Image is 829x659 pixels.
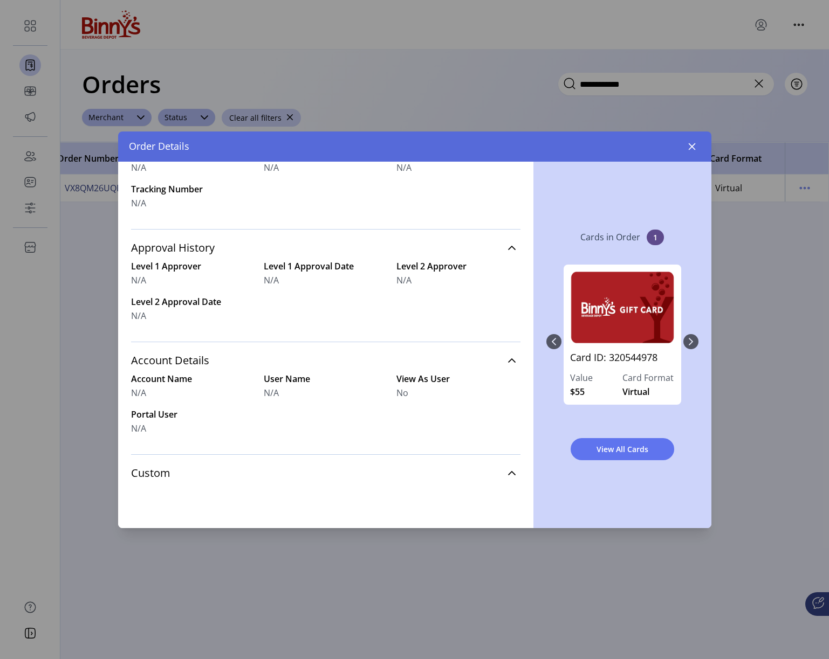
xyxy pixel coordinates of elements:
label: Level 2 Approval Date [131,295,255,308]
span: Account Details [131,355,209,366]
span: Custom [131,468,170,478]
a: Account Details [131,349,520,372]
span: Order Details [129,139,189,154]
span: No [396,386,408,399]
span: 1 [647,230,664,245]
span: N/A [131,161,146,174]
div: Custom [131,485,520,498]
label: User Name [264,372,388,385]
span: N/A [131,274,146,287]
label: Level 1 Approval Date [264,260,388,273]
label: Level 2 Approver [396,260,520,273]
span: N/A [131,422,146,435]
span: N/A [264,386,279,399]
span: N/A [264,161,279,174]
span: Approval History [131,242,215,253]
a: Custom [131,461,520,485]
a: Card ID: 320544978 [570,350,675,371]
div: 0 [561,254,683,429]
label: Value [570,371,622,384]
span: N/A [396,274,412,287]
label: View As User [396,372,520,385]
span: Virtual [622,385,649,398]
span: N/A [131,309,146,322]
label: Card Format [622,371,675,384]
div: Approval History [131,260,520,335]
label: Portal User [131,408,255,421]
span: N/A [396,161,412,174]
span: $55 [570,385,585,398]
a: Approval History [131,236,520,260]
span: N/A [131,386,146,399]
span: N/A [264,274,279,287]
div: Shipment [131,147,520,223]
p: Cards in Order [580,231,640,244]
label: Account Name [131,372,255,385]
button: View All Cards [571,438,674,460]
span: N/A [131,197,146,210]
div: Account Details [131,372,520,448]
img: 320544978 [570,271,675,344]
span: View All Cards [585,443,660,455]
label: Level 1 Approver [131,260,255,273]
label: Tracking Number [131,183,255,196]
